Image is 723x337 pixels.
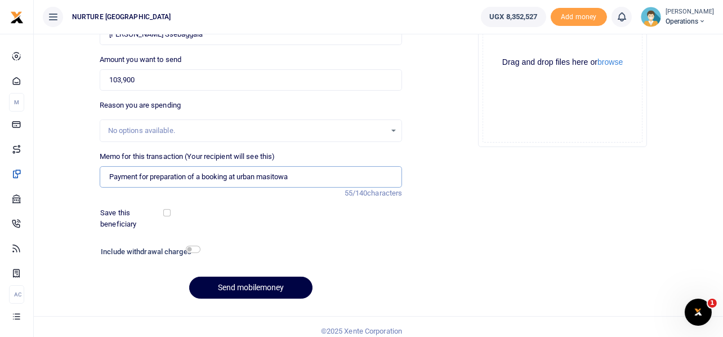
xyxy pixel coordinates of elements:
button: browse [597,58,623,66]
span: 1 [708,299,717,308]
span: NURTURE [GEOGRAPHIC_DATA] [68,12,176,22]
div: No options available. [108,125,386,136]
a: profile-user [PERSON_NAME] Operations [641,7,714,27]
span: characters [367,189,402,197]
span: 55/140 [345,189,368,197]
h6: Include withdrawal charges [101,247,195,256]
label: Memo for this transaction (Your recipient will see this) [100,151,275,162]
li: Toup your wallet [551,8,607,26]
span: Operations [666,16,714,26]
a: Add money [551,12,607,20]
iframe: Intercom live chat [685,299,712,326]
img: profile-user [641,7,661,27]
small: [PERSON_NAME] [666,7,714,17]
label: Amount you want to send [100,54,181,65]
a: logo-small logo-large logo-large [10,12,24,21]
img: logo-small [10,11,24,24]
label: Reason you are spending [100,100,181,111]
li: M [9,93,24,112]
li: Wallet ballance [476,7,550,27]
div: Drag and drop files here or [483,57,642,68]
input: UGX [100,69,403,91]
button: Send mobilemoney [189,277,313,299]
span: UGX 8,352,527 [489,11,537,23]
span: Add money [551,8,607,26]
label: Save this beneficiary [100,207,166,229]
li: Ac [9,285,24,304]
a: UGX 8,352,527 [481,7,546,27]
input: Enter extra information [100,166,403,188]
